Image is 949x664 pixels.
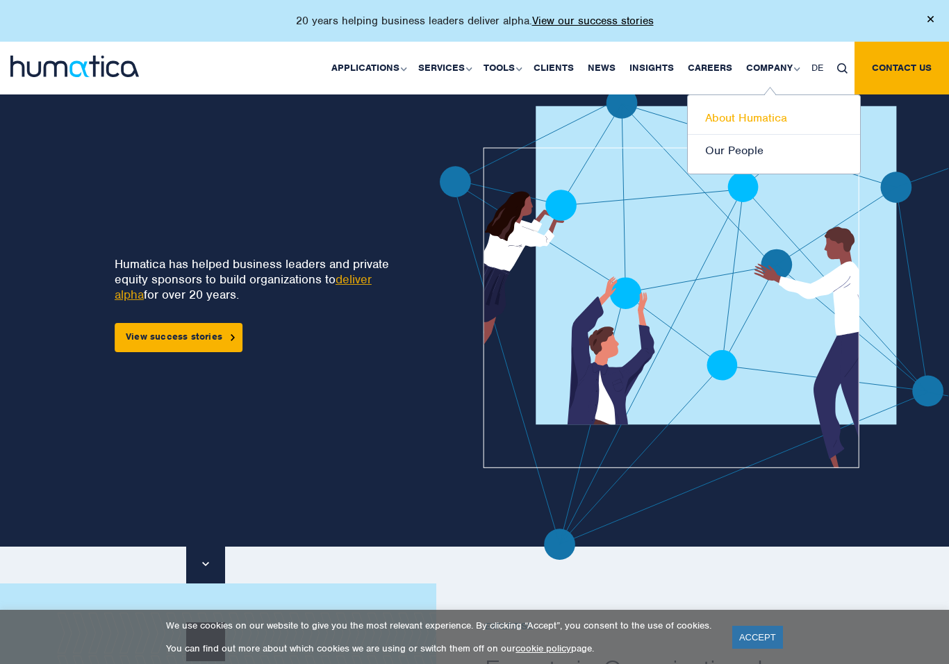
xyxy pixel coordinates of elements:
[681,42,739,94] a: Careers
[477,42,527,94] a: Tools
[166,620,715,631] p: We use cookies on our website to give you the most relevant experience. By clicking “Accept”, you...
[115,323,242,352] a: View success stories
[10,56,139,77] img: logo
[231,334,235,340] img: arrowicon
[166,642,715,654] p: You can find out more about which cookies we are using or switch them off on our page.
[688,135,860,167] a: Our People
[837,63,848,74] img: search_icon
[732,626,783,649] a: ACCEPT
[527,42,581,94] a: Clients
[581,42,622,94] a: News
[115,256,392,302] p: Humatica has helped business leaders and private equity sponsors to build organizations to for ov...
[411,42,477,94] a: Services
[855,42,949,94] a: Contact us
[532,14,654,28] a: View our success stories
[739,42,804,94] a: Company
[811,62,823,74] span: DE
[804,42,830,94] a: DE
[622,42,681,94] a: Insights
[296,14,654,28] p: 20 years helping business leaders deliver alpha.
[202,562,208,566] img: downarrow
[515,642,571,654] a: cookie policy
[324,42,411,94] a: Applications
[688,102,860,135] a: About Humatica
[115,272,372,302] a: deliver alpha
